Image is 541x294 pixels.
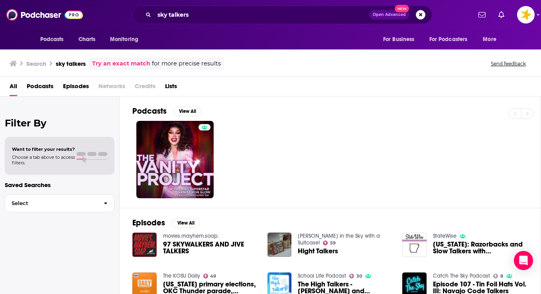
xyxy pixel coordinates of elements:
button: open menu [104,32,149,47]
button: Select [5,194,114,212]
span: Select [5,201,97,206]
a: StateWise [433,233,456,239]
div: Search podcasts, credits, & more... [132,6,432,24]
button: View All [173,107,202,116]
a: EpisodesView All [132,218,200,228]
span: Networks [98,80,125,96]
img: 97 SKYWALKERS AND JIVE TALKERS [132,233,157,257]
span: For Podcasters [429,34,468,45]
h2: Podcasts [132,106,167,116]
h2: Episodes [132,218,165,228]
img: Podchaser - Follow, Share and Rate Podcasts [6,7,83,22]
span: [US_STATE]: Razorbacks and Slow Talkers with [PERSON_NAME] and [PERSON_NAME] [433,241,528,255]
a: Arkansas: Razorbacks and Slow Talkers with Ashley and Skylar [433,241,528,255]
p: Saved Searches [5,181,114,189]
span: 49 [210,274,216,278]
span: Charts [79,34,96,45]
button: open menu [35,32,74,47]
span: 59 [330,241,336,245]
a: 8 [493,274,503,278]
h3: sky talkers [56,60,86,67]
a: Show notifications dropdown [475,8,489,22]
a: Lists [165,80,177,96]
a: Catch The Sky Podcast [433,272,490,279]
img: Hight Talkers [268,233,292,257]
span: New [395,5,409,12]
a: 49 [203,274,216,278]
a: Show notifications dropdown [495,8,508,22]
button: open menu [378,32,425,47]
a: 59 [323,241,336,245]
h3: Search [26,60,46,67]
span: 8 [500,274,503,278]
a: movies.mayhem.soap. [163,233,219,239]
a: All [10,80,17,96]
a: PodcastsView All [132,106,202,116]
a: 97 SKYWALKERS AND JIVE TALKERS [163,241,258,255]
button: View All [171,218,200,228]
button: open menu [424,32,479,47]
span: For Business [383,34,415,45]
a: 30 [349,274,362,278]
span: Choose a tab above to access filters. [12,154,75,166]
a: Podcasts [27,80,53,96]
div: Open Intercom Messenger [514,251,533,270]
span: Credits [135,80,155,96]
a: Betty in the Sky with a Suitcase! [298,233,380,246]
button: Send feedback [488,60,528,67]
h2: Filter By [5,117,114,129]
a: School Life Podcast [298,272,346,279]
img: User Profile [517,6,535,24]
a: Hight Talkers [298,248,338,255]
span: Monitoring [110,34,138,45]
span: for more precise results [152,59,221,68]
a: Try an exact match [92,59,150,68]
span: Want to filter your results? [12,146,75,152]
button: Show profile menu [517,6,535,24]
button: Open AdvancedNew [369,10,409,20]
span: More [483,34,496,45]
button: open menu [477,32,506,47]
input: Search podcasts, credits, & more... [154,8,369,21]
span: 30 [356,274,362,278]
a: Charts [73,32,100,47]
span: Logged in as Spreaker_Prime [517,6,535,24]
a: Episodes [63,80,89,96]
img: Arkansas: Razorbacks and Slow Talkers with Ashley and Skylar [402,233,427,257]
a: The KOSU Daily [163,272,200,279]
span: Podcasts [40,34,64,45]
span: Open Advanced [373,13,406,17]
